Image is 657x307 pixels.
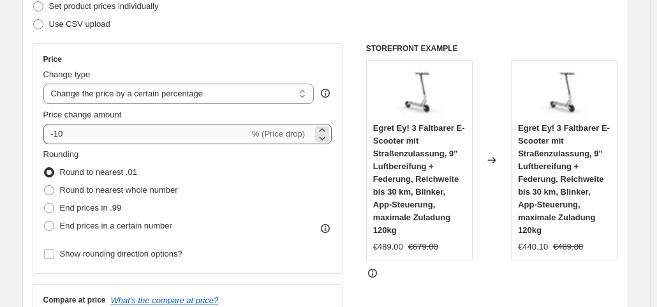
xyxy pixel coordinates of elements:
strike: €489.00 [553,241,583,253]
div: help [319,87,332,100]
span: Rounding [43,149,79,159]
button: What's the compare at price? [111,296,219,305]
span: Use CSV upload [49,19,110,29]
span: End prices in a certain number [60,221,172,230]
span: End prices in .99 [60,203,122,213]
span: Show rounding direction options? [60,249,182,258]
span: Round to nearest whole number [60,185,178,195]
h3: Compare at price [43,295,106,305]
h3: Price [43,54,62,64]
span: Egret Ey! 3 Faltbarer E-Scooter mit Straßenzulassung, 9" Luftbereifung + Federung, Reichweite bis... [373,123,465,235]
span: Egret Ey! 3 Faltbarer E-Scooter mit Straßenzulassung, 9" Luftbereifung + Federung, Reichweite bis... [518,123,610,235]
span: % (Price drop) [252,129,305,139]
strike: €679.00 [408,241,438,253]
div: €489.00 [373,241,403,253]
span: Change type [43,70,91,79]
span: Set product prices individually [49,1,159,11]
span: Round to nearest .01 [60,167,137,177]
img: 515T_y7dbSL_80x.jpg [394,67,445,118]
input: -15 [43,124,249,144]
span: Price change amount [43,110,122,119]
div: €440.10 [518,241,548,253]
h6: STOREFRONT EXAMPLE [366,43,618,54]
img: 515T_y7dbSL_80x.jpg [539,67,590,118]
